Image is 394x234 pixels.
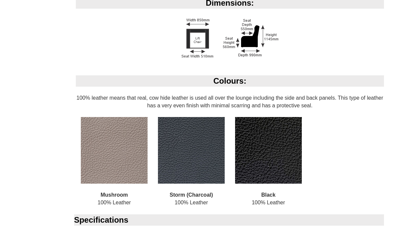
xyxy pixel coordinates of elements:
b: Storm (Charcoal) [170,192,213,198]
div: 100% Leather [230,117,307,214]
div: 100% leather means that real, cow hide leather is used all over the lounge including the side and... [71,76,389,215]
div: Colours: [76,76,384,87]
div: 100% Leather [76,117,153,214]
img: Black [235,117,302,184]
b: Mushroom [101,192,128,198]
img: Storm [158,117,225,184]
img: Mushroom [81,117,148,184]
b: Black [261,192,275,198]
div: Specifications [74,215,384,226]
div: 100% Leather [153,117,230,214]
img: Lift Chair [179,17,280,60]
